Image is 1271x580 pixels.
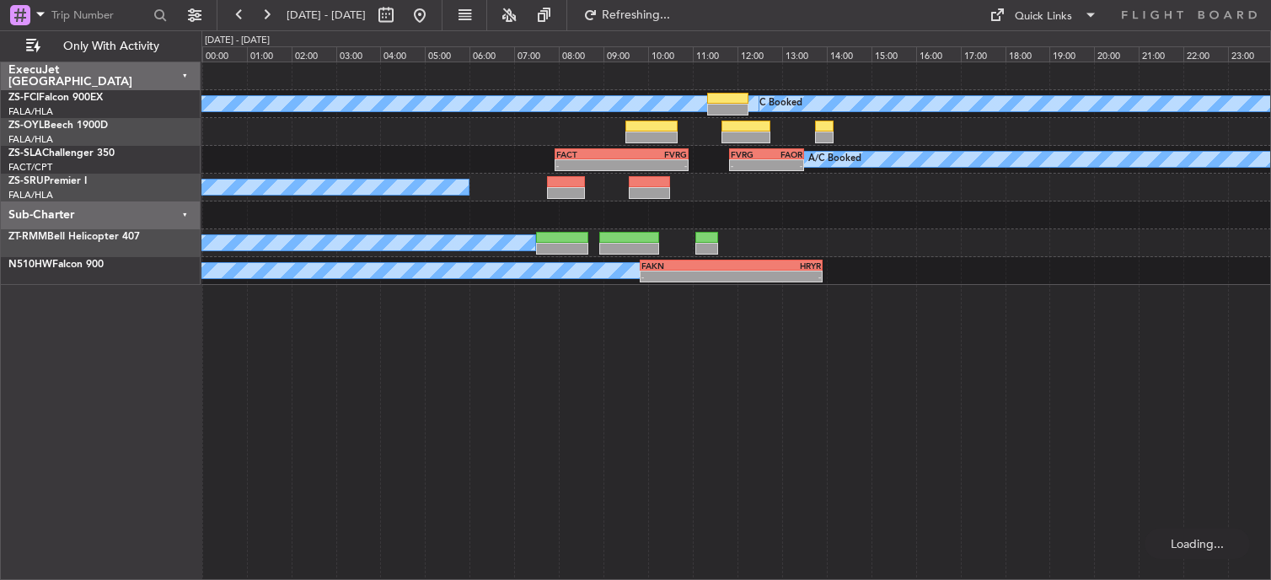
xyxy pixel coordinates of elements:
a: ZS-FCIFalcon 900EX [8,93,103,103]
div: 16:00 [916,46,961,62]
div: FAOR [766,149,802,159]
div: 17:00 [961,46,1006,62]
div: A/C Booked [808,147,861,172]
div: 19:00 [1049,46,1094,62]
span: N510HW [8,260,52,270]
div: 15:00 [871,46,916,62]
span: ZT-RMM [8,232,47,242]
div: 03:00 [336,46,381,62]
a: ZS-SRUPremier I [8,176,87,186]
button: Only With Activity [19,33,183,60]
div: 18:00 [1006,46,1050,62]
span: Only With Activity [44,40,178,52]
div: 22:00 [1183,46,1228,62]
div: FVRG [731,149,766,159]
a: ZS-SLAChallenger 350 [8,148,115,158]
div: - [621,160,687,170]
div: Quick Links [1015,8,1072,25]
a: ZS-OYLBeech 1900D [8,121,108,131]
span: ZS-OYL [8,121,44,131]
div: 01:00 [247,46,292,62]
span: [DATE] - [DATE] [287,8,366,23]
button: Quick Links [981,2,1106,29]
div: 21:00 [1139,46,1183,62]
span: Refreshing... [601,9,672,21]
div: - [731,160,766,170]
span: ZS-SLA [8,148,42,158]
span: ZS-FCI [8,93,39,103]
div: - [732,271,821,282]
div: - [766,160,802,170]
div: - [556,160,622,170]
div: 09:00 [603,46,648,62]
button: Refreshing... [576,2,677,29]
div: 08:00 [559,46,603,62]
div: 05:00 [425,46,469,62]
div: 00:00 [202,46,247,62]
div: 07:00 [514,46,559,62]
a: ZT-RMMBell Helicopter 407 [8,232,140,242]
div: 11:00 [693,46,737,62]
div: [DATE] - [DATE] [205,34,270,48]
div: FACT [556,149,622,159]
div: HRYR [732,260,821,271]
input: Trip Number [51,3,148,28]
div: Loading... [1145,529,1250,559]
a: FACT/CPT [8,161,52,174]
div: A/C Booked [749,91,802,116]
div: FVRG [621,149,687,159]
div: 14:00 [827,46,871,62]
div: 06:00 [469,46,514,62]
span: ZS-SRU [8,176,44,186]
a: N510HWFalcon 900 [8,260,104,270]
div: 12:00 [737,46,782,62]
div: 20:00 [1094,46,1139,62]
div: 13:00 [782,46,827,62]
div: 04:00 [380,46,425,62]
div: FAKN [641,260,731,271]
a: FALA/HLA [8,105,53,118]
a: FALA/HLA [8,133,53,146]
div: 02:00 [292,46,336,62]
a: FALA/HLA [8,189,53,201]
div: - [641,271,731,282]
div: 10:00 [648,46,693,62]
